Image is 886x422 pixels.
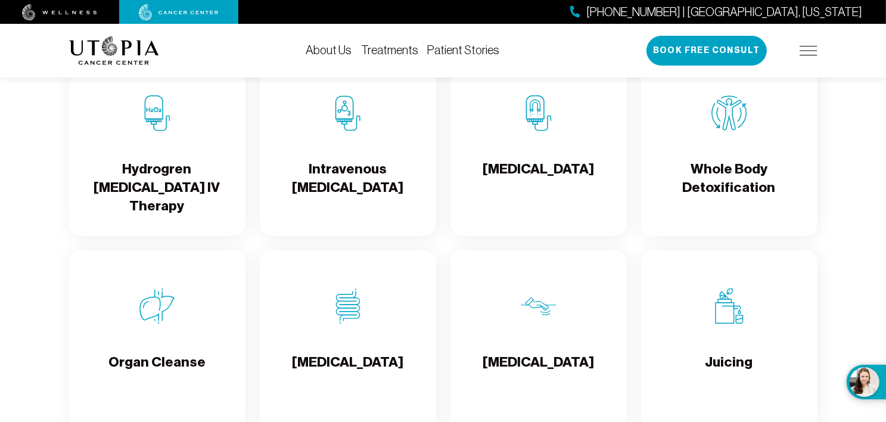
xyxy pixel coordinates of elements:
[711,288,747,324] img: Juicing
[651,160,808,198] h4: Whole Body Detoxification
[586,4,862,21] span: [PHONE_NUMBER] | [GEOGRAPHIC_DATA], [US_STATE]
[330,95,366,131] img: Intravenous Ozone Therapy
[69,36,159,65] img: logo
[711,95,747,131] img: Whole Body Detoxification
[330,288,366,324] img: Colon Therapy
[269,160,427,198] h4: Intravenous [MEDICAL_DATA]
[79,160,236,216] h4: Hydrogren [MEDICAL_DATA] IV Therapy
[260,57,436,236] a: Intravenous Ozone TherapyIntravenous [MEDICAL_DATA]
[800,46,817,55] img: icon-hamburger
[483,160,594,198] h4: [MEDICAL_DATA]
[428,44,500,57] a: Patient Stories
[521,288,557,324] img: Lymphatic Massage
[69,57,245,236] a: Hydrogren Peroxide IV TherapyHydrogren [MEDICAL_DATA] IV Therapy
[108,353,206,392] h4: Organ Cleanse
[306,44,352,57] a: About Us
[641,57,817,236] a: Whole Body DetoxificationWhole Body Detoxification
[646,36,767,66] button: Book Free Consult
[450,57,627,236] a: Chelation Therapy[MEDICAL_DATA]
[139,288,175,324] img: Organ Cleanse
[705,353,753,392] h4: Juicing
[521,95,557,131] img: Chelation Therapy
[139,95,175,131] img: Hydrogren Peroxide IV Therapy
[292,353,403,392] h4: [MEDICAL_DATA]
[22,4,97,21] img: wellness
[139,4,219,21] img: cancer center
[483,353,594,392] h4: [MEDICAL_DATA]
[570,4,862,21] a: [PHONE_NUMBER] | [GEOGRAPHIC_DATA], [US_STATE]
[361,44,418,57] a: Treatments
